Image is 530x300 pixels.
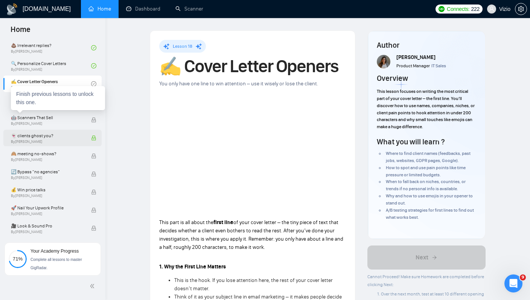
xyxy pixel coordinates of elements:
span: This part is all about the [159,219,213,226]
span: double-left [90,282,97,290]
span: lock [91,117,96,123]
span: Lesson 18 [173,44,192,49]
span: Why and how to use emojis in your opener to stand out. [386,193,473,206]
span: By [PERSON_NAME] [11,158,83,162]
span: 71% [9,256,27,261]
span: Where to find client names (feedbacks, past jobs, websites, GDPR pages, Google). [386,151,471,163]
span: 🚀 Nail Your Upwork Profile [11,204,83,212]
span: By [PERSON_NAME] [11,121,83,126]
span: You only have one line to win attention – use it wisely or lose the client. [159,80,318,87]
span: Complete all lessons to master GigRadar. [30,258,82,270]
h4: Overview [377,73,408,83]
span: 👻 clients ghost you? [11,132,83,139]
span: By [PERSON_NAME] [11,212,83,216]
div: Finish previous lessons to unlock this one. [11,86,105,110]
span: IT Sales [431,63,446,68]
span: 🔄 Bypass “no agencies” [11,168,83,176]
span: 💰 Win price talks [11,186,83,194]
span: setting [515,6,527,12]
span: lock [91,135,96,141]
span: A/B testing strategies for first lines to find out what works best. [386,208,474,220]
a: 💩 Irrelevant replies?By[PERSON_NAME] [11,39,91,56]
strong: 1. Why the First Line Matters [159,264,226,270]
strong: first line [213,219,233,226]
span: 🤖 Scanners That Sell [11,114,83,121]
span: Home [5,24,37,40]
span: 🙈 meeting no-shows? [11,150,83,158]
span: This is the hook. If you lose attention here, the rest of your cover letter doesn’t matter. [174,277,333,292]
a: homeHome [88,6,111,12]
span: of your cover letter – the tiny piece of text that decides whether a client even bothers to read ... [159,219,343,250]
img: logo [6,3,18,15]
span: This lesson focuses on writing the most critical part of your cover letter – the first line. You’... [377,89,475,129]
span: By [PERSON_NAME] [11,230,83,234]
span: lock [91,171,96,177]
span: check-circle [91,45,96,50]
span: By [PERSON_NAME] [11,176,83,180]
a: 🔍 Personalize Cover LettersBy[PERSON_NAME] [11,58,91,74]
a: dashboardDashboard [126,6,160,12]
h4: What you will learn ? [377,136,445,147]
span: user [489,6,494,12]
button: setting [515,3,527,15]
a: searchScanner [175,6,203,12]
span: check-circle [91,81,96,86]
button: Next [367,245,486,270]
img: tamara_levit_pic.png [377,55,390,68]
span: lock [91,189,96,195]
span: 9 [520,274,526,280]
a: ✍️ Cover Letter OpenersBy[PERSON_NAME] [11,76,91,92]
img: upwork-logo.png [439,6,445,12]
span: By [PERSON_NAME] [11,139,83,144]
span: lock [91,208,96,213]
h1: ✍️ Cover Letter Openers [159,58,346,74]
span: 🎥 Look & Sound Pro [11,222,83,230]
span: Your Academy Progress [30,248,79,254]
span: [PERSON_NAME] [396,54,436,61]
span: 222 [471,5,479,13]
iframe: Intercom live chat [504,274,522,292]
span: check-circle [91,63,96,68]
span: How to spot and use pain points like time pressure or limited budgets. [386,165,466,177]
span: Cannot Proceed! Make sure Homework are completed before clicking Next: [367,274,484,287]
span: Product Manager [396,63,430,68]
span: lock [91,226,96,231]
span: Next [416,253,428,262]
span: When to fall back on niches, countries, or trends if no personal info is available. [386,179,466,191]
a: setting [515,6,527,12]
span: By [PERSON_NAME] [11,194,83,198]
span: Connects: [447,5,469,13]
h4: Author [377,40,477,50]
span: lock [91,153,96,159]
